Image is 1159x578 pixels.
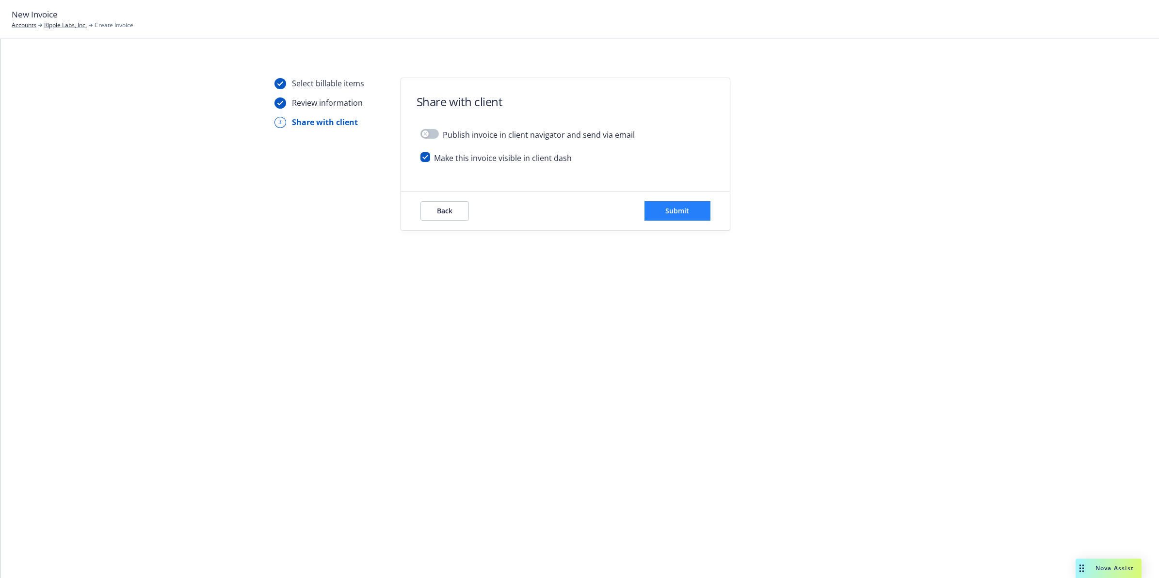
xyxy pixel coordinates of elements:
a: Accounts [12,21,36,30]
div: Drag to move [1076,559,1088,578]
button: Back [420,201,469,221]
span: Create Invoice [95,21,133,30]
button: Submit [644,201,710,221]
div: Select billable items [292,78,364,89]
div: Share with client [292,116,358,128]
div: 3 [274,117,286,128]
h1: Share with client [417,94,503,110]
span: Make this invoice visible in client dash [434,152,572,164]
a: Ripple Labs, Inc. [44,21,87,30]
button: Nova Assist [1076,559,1142,578]
div: Review information [292,97,363,109]
span: New Invoice [12,8,58,21]
span: Nova Assist [1095,564,1134,572]
span: Back [437,206,452,215]
span: Submit [665,206,689,215]
span: Publish invoice in client navigator and send via email [443,129,635,141]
